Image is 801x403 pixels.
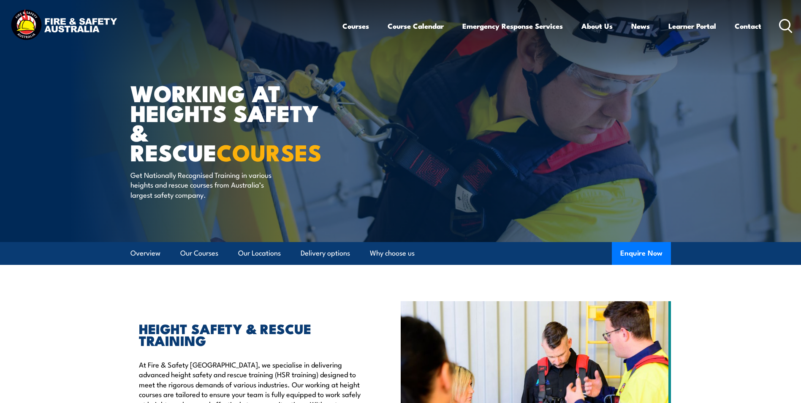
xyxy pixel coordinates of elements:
[130,83,339,162] h1: WORKING AT HEIGHTS SAFETY & RESCUE
[735,15,761,37] a: Contact
[238,242,281,264] a: Our Locations
[180,242,218,264] a: Our Courses
[388,15,444,37] a: Course Calendar
[217,134,322,169] strong: COURSES
[668,15,716,37] a: Learner Portal
[130,242,160,264] a: Overview
[462,15,563,37] a: Emergency Response Services
[130,170,285,199] p: Get Nationally Recognised Training in various heights and rescue courses from Australia’s largest...
[301,242,350,264] a: Delivery options
[370,242,415,264] a: Why choose us
[139,322,362,346] h2: HEIGHT SAFETY & RESCUE TRAINING
[581,15,613,37] a: About Us
[612,242,671,265] button: Enquire Now
[342,15,369,37] a: Courses
[631,15,650,37] a: News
